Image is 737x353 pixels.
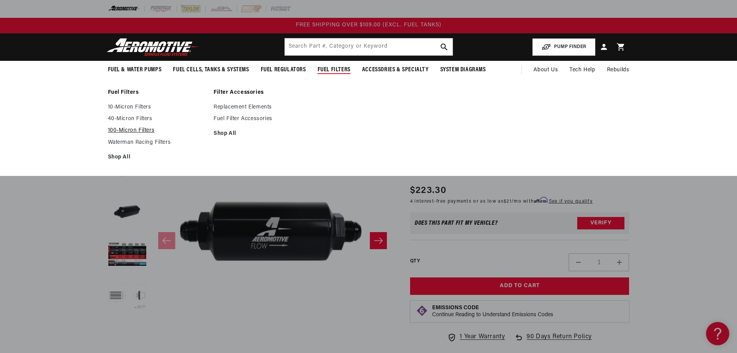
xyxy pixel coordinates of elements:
summary: Fuel Filters [312,61,356,79]
span: About Us [534,67,558,73]
a: Shop All [214,130,312,137]
button: Load image 5 in gallery view [108,278,147,317]
button: PUMP FINDER [532,38,595,56]
button: Add to Cart [410,277,629,295]
a: Shop All [108,154,206,161]
a: 40-Micron Filters [108,115,206,122]
a: See if you qualify - Learn more about Affirm Financing (opens in modal) [549,199,593,204]
button: Slide left [158,232,175,249]
img: Aeromotive [105,38,202,56]
a: Waterman Racing Filters [108,139,206,146]
button: Load image 3 in gallery view [108,193,147,232]
button: search button [436,38,453,55]
img: Emissions code [416,305,428,317]
span: Accessories & Specialty [362,66,429,74]
span: Rebuilds [607,66,629,74]
span: Tech Help [569,66,595,74]
a: About Us [528,61,564,79]
span: Affirm [534,197,547,203]
div: Does This part fit My vehicle? [415,220,498,226]
p: Continue Reading to Understand Emissions Codes [432,312,553,319]
a: Fuel Filter Accessories [214,115,312,122]
span: Fuel & Water Pumps [108,66,162,74]
button: Emissions CodeContinue Reading to Understand Emissions Codes [432,305,553,319]
span: 1 Year Warranty [460,332,505,342]
span: Fuel Regulators [261,66,306,74]
a: 1 Year Warranty [447,332,505,342]
summary: Fuel Regulators [255,61,312,79]
summary: Fuel Cells, Tanks & Systems [167,61,255,79]
span: System Diagrams [440,66,486,74]
summary: Tech Help [564,61,601,79]
span: $21 [504,199,511,204]
a: 10-Micron Filters [108,104,206,111]
a: Replacement Elements [214,104,312,111]
summary: Accessories & Specialty [356,61,434,79]
label: QTY [410,258,420,265]
a: 100-Micron Filters [108,127,206,134]
a: Filter Accessories [214,89,312,96]
span: 90 Days Return Policy [527,332,592,350]
span: FREE SHIPPING OVER $109.00 (EXCL. FUEL TANKS) [296,22,441,28]
a: Fuel Filters [108,89,206,96]
input: Search by Part Number, Category or Keyword [285,38,453,55]
span: Fuel Filters [318,66,351,74]
p: 4 interest-free payments or as low as /mo with . [410,198,593,205]
button: Slide right [370,232,387,249]
a: 90 Days Return Policy [514,332,592,350]
summary: Rebuilds [601,61,635,79]
summary: Fuel & Water Pumps [102,61,168,79]
strong: Emissions Code [432,305,479,311]
summary: System Diagrams [434,61,492,79]
span: Fuel Cells, Tanks & Systems [173,66,249,74]
button: Verify [577,217,624,229]
button: Load image 4 in gallery view [108,236,147,274]
span: $223.30 [410,184,446,198]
